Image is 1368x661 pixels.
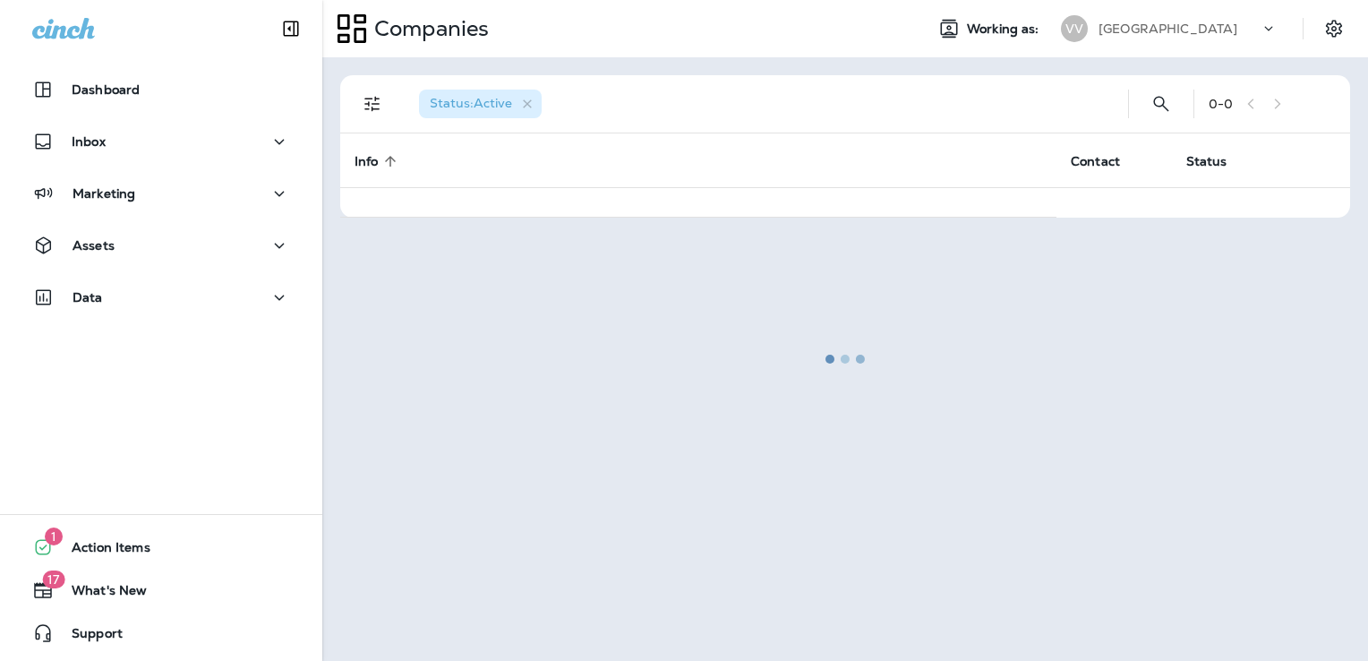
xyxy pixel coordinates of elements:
button: 17What's New [18,572,304,608]
span: Support [54,626,123,648]
p: Inbox [72,134,106,149]
p: Marketing [73,186,135,201]
span: Working as: [967,21,1043,37]
button: Dashboard [18,72,304,107]
span: Action Items [54,540,150,562]
p: Dashboard [72,82,140,97]
p: Data [73,290,103,305]
span: What's New [54,583,147,605]
p: Assets [73,238,115,253]
p: [GEOGRAPHIC_DATA] [1099,21,1237,36]
button: 1Action Items [18,529,304,565]
button: Data [18,279,304,315]
button: Inbox [18,124,304,159]
div: VV [1061,15,1088,42]
button: Support [18,615,304,651]
button: Marketing [18,176,304,211]
span: 17 [42,571,64,588]
button: Collapse Sidebar [266,11,316,47]
button: Assets [18,227,304,263]
span: 1 [45,528,63,545]
p: Companies [367,15,489,42]
button: Settings [1318,13,1350,45]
